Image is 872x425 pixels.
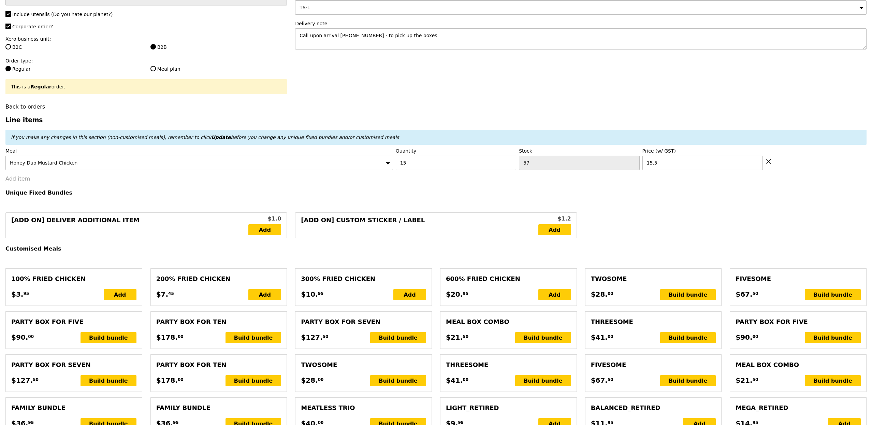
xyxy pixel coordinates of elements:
[5,36,287,42] label: Xero business unit:
[5,11,11,17] input: Include utensils (Do you hate our planet?)
[736,332,752,342] span: $90.
[660,375,716,386] div: Build bundle
[226,375,281,386] div: Build bundle
[11,215,248,235] div: [Add on] Deliver Additional Item
[753,334,758,339] span: 00
[805,375,861,386] div: Build bundle
[168,291,174,296] span: 45
[81,375,136,386] div: Build bundle
[393,289,426,300] div: Add
[642,147,763,154] label: Price (w/ GST)
[591,289,608,299] span: $28.
[12,24,53,29] span: Corporate order?
[178,334,184,339] span: 00
[396,147,516,154] label: Quantity
[753,377,758,382] span: 50
[805,289,861,300] div: Build bundle
[5,57,287,64] label: Order type:
[28,334,34,339] span: 00
[370,332,426,343] div: Build bundle
[156,317,281,327] div: Party Box for Ten
[10,160,77,166] span: Honey Duo Mustard Chicken
[226,332,281,343] div: Build bundle
[156,403,281,413] div: Family Bundle
[5,189,867,196] h4: Unique Fixed Bundles
[446,375,463,385] span: $41.
[178,377,184,382] span: 00
[5,103,45,110] a: Back to orders
[12,12,113,17] span: Include utensils (Do you hate our planet?)
[608,334,613,339] span: 00
[591,403,716,413] div: Balanced_RETIRED
[463,377,468,382] span: 00
[156,274,281,284] div: 200% Fried Chicken
[591,375,608,385] span: $67.
[538,224,571,235] a: Add
[5,175,30,182] a: Add item
[608,291,613,296] span: 00
[591,332,608,342] span: $41.
[805,332,861,343] div: Build bundle
[660,332,716,343] div: Build bundle
[5,24,11,29] input: Corporate order?
[156,332,178,342] span: $178.
[736,360,861,370] div: Meal Box Combo
[538,215,571,223] div: $1.2
[519,147,639,154] label: Stock
[323,334,329,339] span: 50
[515,375,571,386] div: Build bundle
[5,66,11,71] input: Regular
[736,317,861,327] div: Party Box for Five
[5,66,142,72] label: Regular
[11,83,281,90] div: This is a order.
[591,274,716,284] div: Twosome
[11,289,23,299] span: $3.
[5,116,867,124] h3: Line items
[370,375,426,386] div: Build bundle
[515,332,571,343] div: Build bundle
[736,403,861,413] div: Mega_RETIRED
[5,44,11,49] input: B2C
[11,360,136,370] div: Party Box for Seven
[660,289,716,300] div: Build bundle
[736,375,752,385] span: $21.
[5,147,393,154] label: Meal
[591,317,716,327] div: Threesome
[150,44,156,49] input: B2B
[538,289,571,300] div: Add
[301,274,426,284] div: 300% Fried Chicken
[301,215,538,235] div: [Add on] Custom Sticker / Label
[753,291,758,296] span: 50
[736,274,861,284] div: Fivesome
[33,377,39,382] span: 50
[156,360,281,370] div: Party Box for Ten
[11,375,33,385] span: $127.
[301,375,318,385] span: $28.
[5,44,142,51] label: B2C
[11,134,399,140] em: If you make any changes in this section (non-customised meals), remember to click before you chan...
[150,66,287,72] label: Meal plan
[248,289,281,300] div: Add
[11,403,136,413] div: Family Bundle
[156,289,168,299] span: $7.
[295,20,867,27] label: Delivery note
[591,360,716,370] div: Fivesome
[446,332,463,342] span: $21.
[736,289,752,299] span: $67.
[446,360,571,370] div: Threesome
[318,377,324,382] span: 00
[150,66,156,71] input: Meal plan
[150,44,287,51] label: B2B
[301,317,426,327] div: Party Box for Seven
[463,334,468,339] span: 50
[248,215,281,223] div: $1.0
[446,274,571,284] div: 600% Fried Chicken
[301,360,426,370] div: Twosome
[446,317,571,327] div: Meal Box Combo
[318,291,324,296] span: 95
[301,332,322,342] span: $127.
[81,332,136,343] div: Build bundle
[463,291,468,296] span: 95
[301,403,426,413] div: Meatless Trio
[608,377,613,382] span: 50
